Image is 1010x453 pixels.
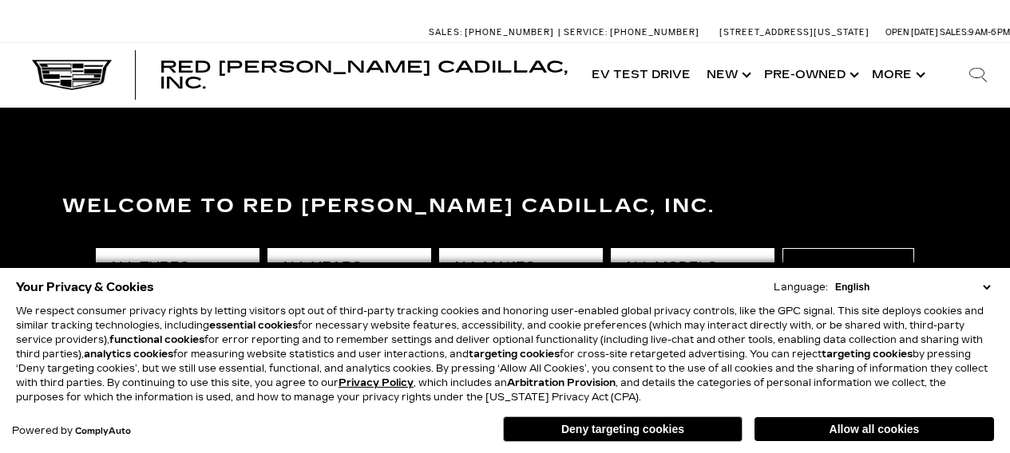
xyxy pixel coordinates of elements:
div: Powered by [12,426,131,436]
a: Sales: [PHONE_NUMBER] [429,28,558,37]
span: Sales: [940,27,968,37]
button: Allow all cookies [755,417,994,441]
a: Pre-Owned [756,43,864,107]
a: [STREET_ADDRESS][US_STATE] [719,27,869,37]
strong: analytics cookies [84,349,173,360]
button: Search [782,248,914,286]
a: ComplyAuto [75,427,131,436]
span: Open [DATE] [885,27,938,37]
select: Filter by model [611,248,774,286]
button: Deny targeting cookies [503,416,743,442]
select: Language Select [831,280,994,294]
strong: essential cookies [209,320,298,331]
select: Filter by type [96,248,259,286]
strong: Arbitration Provision [507,377,616,388]
h3: Welcome to Red [PERSON_NAME] Cadillac, Inc. [62,191,949,223]
strong: targeting cookies [469,349,560,360]
a: EV Test Drive [584,43,699,107]
a: New [699,43,756,107]
span: Sales: [429,27,462,37]
a: Red [PERSON_NAME] Cadillac, Inc. [160,59,568,91]
span: Red [PERSON_NAME] Cadillac, Inc. [160,57,568,93]
strong: targeting cookies [822,349,913,360]
span: Your Privacy & Cookies [16,276,154,298]
span: [PHONE_NUMBER] [610,27,699,37]
button: More [864,43,930,107]
strong: functional cookies [109,334,204,345]
span: Service: [564,27,608,37]
div: Language: [774,282,828,292]
span: 9 AM-6 PM [968,27,1010,37]
p: We respect consumer privacy rights by letting visitors opt out of third-party tracking cookies an... [16,304,994,404]
a: Privacy Policy [339,377,414,388]
select: Filter by make [439,248,603,286]
select: Filter by year [267,248,431,286]
a: Service: [PHONE_NUMBER] [558,28,703,37]
img: Cadillac Dark Logo with Cadillac White Text [32,60,112,90]
span: [PHONE_NUMBER] [465,27,554,37]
